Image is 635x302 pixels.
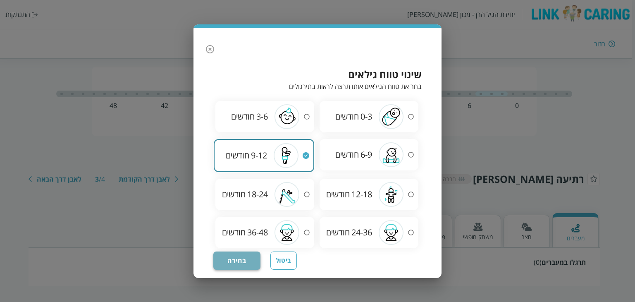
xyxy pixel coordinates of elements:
span: חודשים [226,150,249,161]
h3: שינוי טווח גילאים [213,67,422,81]
span: 0-3 [360,111,372,122]
img: icon [275,220,299,245]
span: 12-18 [351,189,372,200]
span: חודשים [222,227,246,238]
span: 6-9 [360,149,372,160]
img: icon [275,182,299,207]
img: icon [274,143,298,168]
img: icon [379,220,403,245]
img: icon [379,182,403,207]
div: בחר את טווח הגילאים אותו תרצה לראות בתירגולים [213,82,422,91]
img: icon [379,104,403,129]
span: חודשים [326,189,350,200]
span: חודשים [222,189,246,200]
img: icon [379,142,403,167]
span: חודשים [326,227,350,238]
span: 36-48 [247,227,268,238]
button: בחירה [213,252,260,270]
img: icon [275,104,299,129]
span: 18-24 [247,189,268,200]
span: חודשים [231,111,255,122]
span: 9-12 [251,150,267,161]
span: 24-36 [351,227,372,238]
span: 3-6 [256,111,268,122]
span: חודשים [335,149,359,160]
button: ביטול [270,252,297,270]
span: חודשים [335,111,359,122]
